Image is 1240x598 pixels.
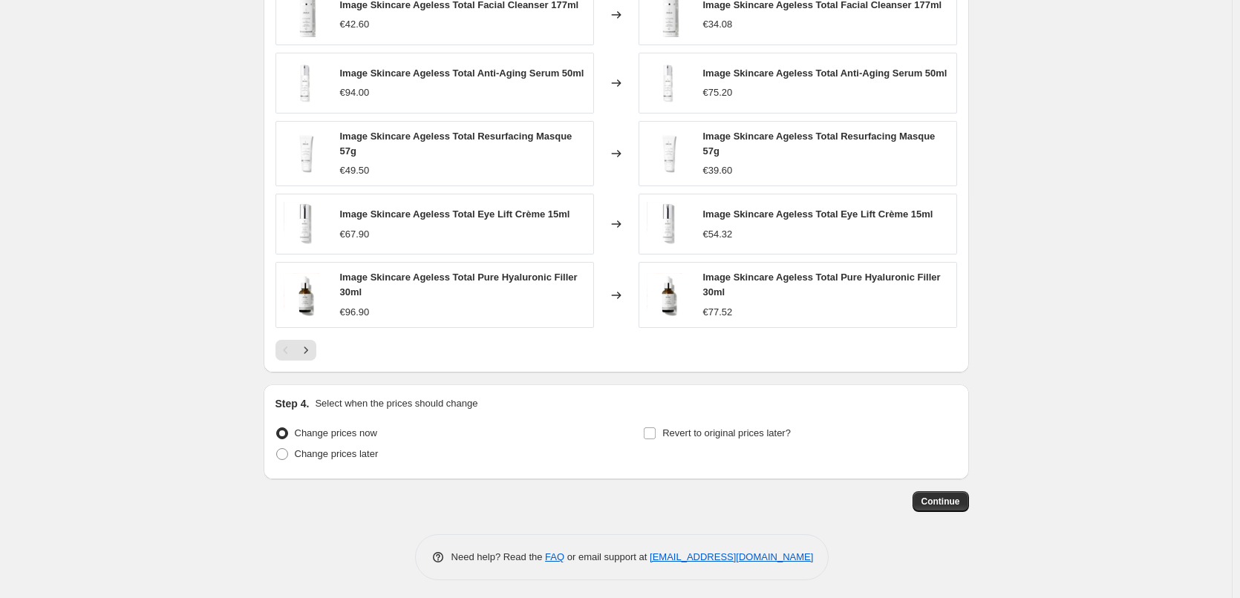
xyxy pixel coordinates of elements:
span: €39.60 [703,165,733,176]
img: image-skincare-ageless-total-eye-lift-creme-15ml-320567_80x.png [647,202,691,246]
img: image-skincare-ageless-total-anti-aging-serum-50ml-749655_80x.png [284,61,328,105]
span: €94.00 [340,87,370,98]
span: Change prices now [295,427,377,438]
span: €96.90 [340,306,370,318]
span: Need help? Read the [451,551,546,562]
span: €75.20 [703,87,733,98]
span: Image Skincare Ageless Total Eye Lift Crème 15ml [703,208,933,220]
span: Image Skincare Ageless Total Pure Hyaluronic Filler 30ml [340,272,578,298]
a: FAQ [545,551,564,562]
img: image-skincare-ageless-total-resurfacing-masque-57g-657163_80x.png [284,131,328,176]
img: image-skincare-ageless-total-resurfacing-masque-57g-657163_80x.png [647,131,691,176]
span: or email support at [564,551,650,562]
span: €77.52 [703,306,733,318]
img: image-skincare-ageless-total-eye-lift-creme-15ml-320567_80x.png [284,202,328,246]
span: Continue [921,496,960,507]
button: Continue [913,491,969,512]
span: €49.50 [340,165,370,176]
img: image-skincare-ageless-total-anti-aging-serum-50ml-749655_80x.png [647,61,691,105]
p: Select when the prices should change [315,396,477,411]
span: €54.32 [703,229,733,240]
span: €67.90 [340,229,370,240]
span: Change prices later [295,448,379,459]
img: image-skincare-ageless-total-pure-hyaluronic-filler-30ml-705933_80x.png [647,273,691,318]
span: Revert to original prices later? [662,427,791,438]
span: Image Skincare Ageless Total Anti-Aging Serum 50ml [703,68,947,79]
span: Image Skincare Ageless Total Eye Lift Crème 15ml [340,208,570,220]
span: Image Skincare Ageless Total Resurfacing Masque 57g [340,131,572,157]
button: Next [296,340,316,361]
span: Image Skincare Ageless Total Anti-Aging Serum 50ml [340,68,584,79]
h2: Step 4. [275,396,310,411]
img: image-skincare-ageless-total-pure-hyaluronic-filler-30ml-705933_80x.png [284,273,328,318]
a: [EMAIL_ADDRESS][DOMAIN_NAME] [650,551,813,562]
span: €42.60 [340,19,370,30]
span: Image Skincare Ageless Total Pure Hyaluronic Filler 30ml [703,272,941,298]
span: €34.08 [703,19,733,30]
span: Image Skincare Ageless Total Resurfacing Masque 57g [703,131,936,157]
nav: Pagination [275,340,316,361]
